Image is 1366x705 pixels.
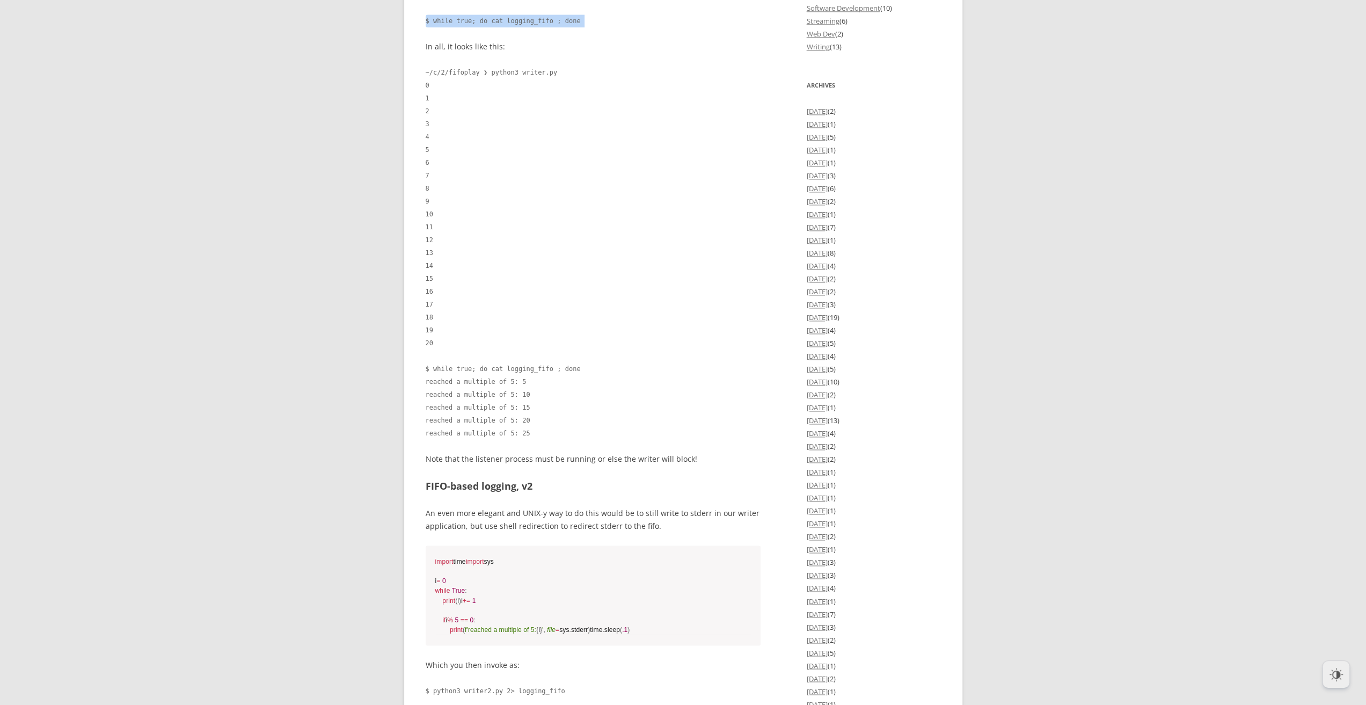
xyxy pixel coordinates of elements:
a: [DATE] [807,351,828,361]
li: (1) [807,208,941,221]
li: (8) [807,246,941,259]
a: [DATE] [807,428,828,438]
li: (6) [807,14,941,27]
li: (5) [807,337,941,350]
li: (10) [807,2,941,14]
li: (2) [807,105,941,118]
span: i [536,626,542,633]
h3: Archives [807,79,941,92]
p: Which you then invoke as: [426,658,761,671]
li: (1) [807,594,941,607]
li: (2) [807,453,941,466]
span: 0 [470,616,473,623]
span: True [452,587,465,594]
a: [DATE] [807,493,828,503]
li: (1) [807,491,941,504]
span: , [543,626,545,633]
p: Note that the listener process must be running or else the writer will block! [426,453,761,466]
span: f'reached a multiple of 5: [465,626,536,633]
li: (1) [807,143,941,156]
li: (13) [807,414,941,427]
a: [DATE] [807,519,828,528]
span: .1 [622,626,627,633]
li: (4) [807,350,941,362]
li: (1) [807,543,941,556]
li: (6) [807,182,941,195]
span: ( [620,626,622,633]
a: [DATE] [807,635,828,644]
code: $ while true; do cat logging_fifo ; done [426,14,761,27]
a: [DATE] [807,171,828,180]
li: (3) [807,298,941,311]
a: [DATE] [807,622,828,631]
a: [DATE] [807,544,828,554]
span: : [465,587,466,594]
a: Streaming [807,16,839,26]
a: [DATE] [807,261,828,271]
li: (2) [807,633,941,646]
span: print [442,597,455,604]
span: 5 [455,616,458,623]
li: (5) [807,130,941,143]
span: } [540,626,542,633]
code: $ while true; do cat logging_fifo ; done reached a multiple of 5: 5 reached a multiple of 5: 10 r... [426,362,761,440]
a: [DATE] [807,596,828,606]
span: . [569,626,571,633]
a: [DATE] [807,235,828,245]
span: ) [588,626,590,633]
li: (2) [807,285,941,298]
li: (1) [807,401,941,414]
a: [DATE] [807,441,828,451]
a: [DATE] [807,145,828,155]
a: [DATE] [807,364,828,374]
li: (1) [807,118,941,130]
span: . [602,626,604,633]
span: = [556,626,559,633]
span: file [547,626,556,633]
h2: FIFO-based logging, v2 [426,478,761,494]
a: Web Dev [807,29,835,39]
li: (10) [807,375,941,388]
a: [DATE] [807,287,828,296]
a: [DATE] [807,570,828,580]
a: [DATE] [807,686,828,696]
li: (1) [807,685,941,697]
span: ' [542,626,543,633]
a: [DATE] [807,557,828,567]
li: (7) [807,607,941,620]
a: [DATE] [807,248,828,258]
p: In all, it looks like this: [426,40,761,53]
span: import [435,558,454,565]
a: [DATE] [807,106,828,116]
span: % [447,616,453,623]
a: [DATE] [807,184,828,193]
li: (4) [807,427,941,440]
a: [DATE] [807,403,828,412]
p: An even more elegant and UNIX-y way to do this would be to still write to stderr in our writer ap... [426,507,761,533]
li: (3) [807,569,941,582]
li: (4) [807,582,941,594]
span: 0 [442,577,446,585]
li: (13) [807,40,941,53]
li: (1) [807,517,941,530]
li: (3) [807,620,941,633]
a: [DATE] [807,119,828,129]
li: (2) [807,195,941,208]
a: [DATE] [807,467,828,477]
span: == [461,616,468,623]
li: (7) [807,221,941,234]
span: = [436,577,440,585]
a: [DATE] [807,274,828,284]
a: [DATE] [807,132,828,142]
span: ( [455,597,457,604]
li: (1) [807,156,941,169]
a: [DATE] [807,158,828,168]
span: ) [459,597,461,604]
a: [DATE] [807,609,828,619]
a: [DATE] [807,209,828,219]
a: [DATE] [807,300,828,309]
span: += [463,597,470,604]
li: (3) [807,169,941,182]
li: (2) [807,272,941,285]
a: [DATE] [807,222,828,232]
